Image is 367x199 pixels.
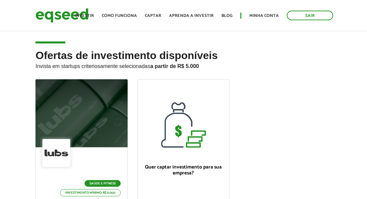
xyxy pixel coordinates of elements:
[102,14,137,18] a: Como funciona
[145,164,222,176] p: Quer captar investimento para sua empresa?
[35,50,332,79] h2: Ofertas de investimento disponíveis
[287,11,333,20] a: Sair
[35,61,332,69] p: Invista em startups criteriosamente selecionadas
[75,14,94,18] a: Investir
[85,180,121,187] p: Saúde e Fitness
[169,14,214,18] a: Aprenda a investir
[145,14,161,18] a: Captar
[249,14,279,18] a: Minha conta
[221,14,232,18] a: Blog
[60,189,121,196] p: Investimento mínimo: R$ 5.000
[35,7,89,24] img: EqSeed
[150,63,199,69] strong: a partir de R$ 5.000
